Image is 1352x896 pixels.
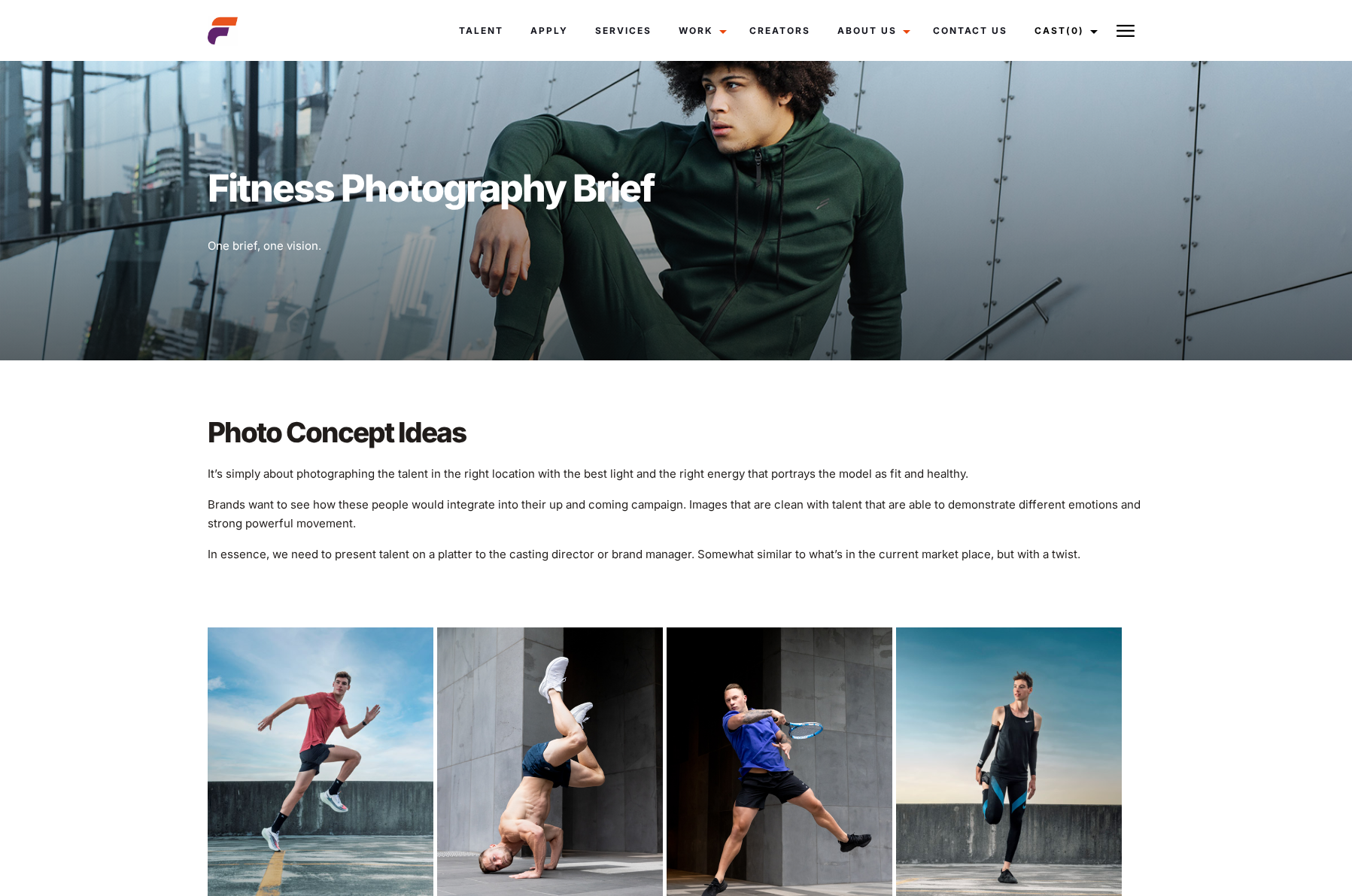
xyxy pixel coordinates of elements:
[919,8,1021,53] a: Contact Us
[665,8,736,53] a: Work
[208,236,1145,255] p: One brief, one vision.
[208,464,1145,483] p: It’s simply about photographing the talent in the right location with the best light and the righ...
[582,8,665,53] a: Services
[208,413,1145,452] h2: Photo Concept Ideas
[445,8,517,53] a: Talent
[517,8,582,53] a: Apply
[208,166,1145,211] h1: Fitness Photography Brief
[208,545,1145,563] p: In essence, we need to present talent on a platter to the casting director or brand manager. Some...
[1117,22,1135,40] img: Burger icon
[208,16,238,46] img: cropped-aefm-brand-fav-22-square.png
[1066,25,1084,36] span: (0)
[1021,8,1107,53] a: Cast(0)
[824,8,919,53] a: About Us
[736,8,824,53] a: Creators
[208,495,1145,533] p: Brands want to see how these people would integrate into their up and coming campaign. Images tha...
